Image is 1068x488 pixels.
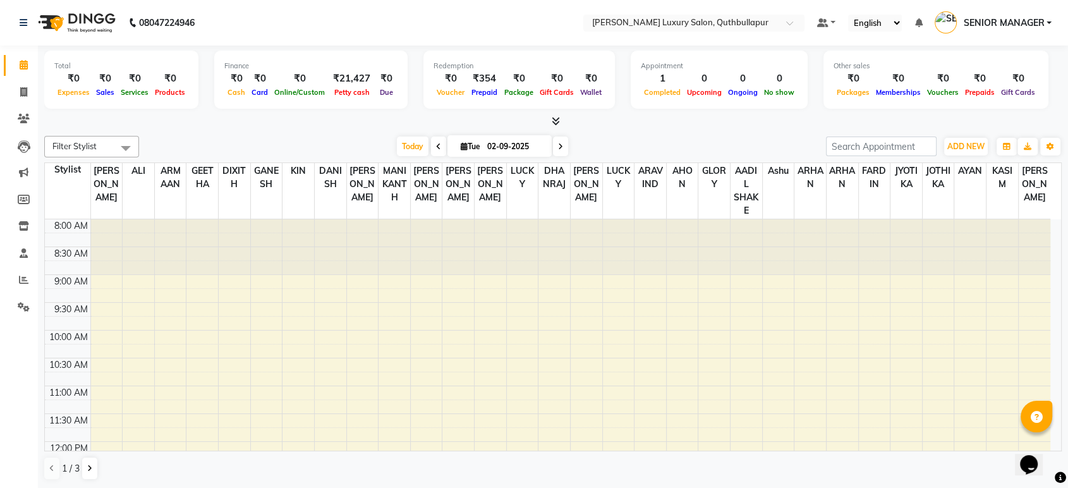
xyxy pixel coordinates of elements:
span: Upcoming [684,88,725,97]
span: 1 / 3 [62,462,80,475]
span: DANISH [315,163,346,192]
span: Prepaid [468,88,501,97]
span: SENIOR MANAGER [963,16,1044,30]
span: Packages [834,88,873,97]
span: [PERSON_NAME] [91,163,123,205]
div: 1 [641,71,684,86]
span: ashu [763,163,794,179]
span: Tue [458,142,483,151]
span: Today [397,137,428,156]
span: ADD NEW [947,142,985,151]
span: JOTHIKA [923,163,954,192]
img: SENIOR MANAGER [935,11,957,34]
span: AHON [667,163,698,192]
div: ₹0 [537,71,577,86]
span: ARHAN [827,163,858,192]
div: 8:00 AM [52,219,90,233]
div: 10:00 AM [47,331,90,344]
div: ₹0 [118,71,152,86]
span: Ongoing [725,88,761,97]
span: GLORY [698,163,730,192]
button: ADD NEW [944,138,988,156]
div: ₹0 [998,71,1038,86]
span: Cash [224,88,248,97]
span: Sales [93,88,118,97]
span: KASIM [986,163,1018,192]
div: ₹0 [873,71,924,86]
div: ₹21,427 [328,71,375,86]
span: No show [761,88,798,97]
span: Card [248,88,271,97]
div: 10:30 AM [47,358,90,372]
div: Finance [224,61,397,71]
div: Stylist [45,163,90,176]
div: Other sales [834,61,1038,71]
div: 8:30 AM [52,247,90,260]
span: [PERSON_NAME] [1019,163,1050,205]
div: ₹0 [375,71,397,86]
span: [PERSON_NAME] [347,163,379,205]
div: ₹0 [434,71,468,86]
div: ₹0 [962,71,998,86]
span: Online/Custom [271,88,328,97]
span: Completed [641,88,684,97]
img: logo [32,5,119,40]
div: ₹0 [834,71,873,86]
span: Filter Stylist [52,141,97,151]
iframe: chat widget [1015,437,1055,475]
span: [PERSON_NAME] [475,163,506,205]
span: DIXITH [219,163,250,192]
span: FARDIN [859,163,890,192]
div: ₹0 [501,71,537,86]
span: DHANRAJ [538,163,570,192]
div: ₹0 [54,71,93,86]
div: Total [54,61,188,71]
input: 2025-09-02 [483,137,547,156]
span: Expenses [54,88,93,97]
b: 08047224946 [139,5,195,40]
div: ₹0 [93,71,118,86]
div: ₹0 [924,71,962,86]
span: ARHAN [794,163,826,192]
div: 12:00 PM [47,442,90,455]
span: Vouchers [924,88,962,97]
span: LUCKY [507,163,538,192]
input: Search Appointment [826,137,937,156]
span: [PERSON_NAME] [571,163,602,205]
span: Wallet [577,88,605,97]
div: 9:00 AM [52,275,90,288]
div: ₹0 [224,71,248,86]
div: 9:30 AM [52,303,90,316]
div: 0 [684,71,725,86]
div: ₹0 [248,71,271,86]
div: ₹0 [577,71,605,86]
div: 0 [725,71,761,86]
span: [PERSON_NAME] [442,163,474,205]
span: LUCKY [603,163,634,192]
span: Due [377,88,396,97]
div: ₹354 [468,71,501,86]
span: JYOTIKA [890,163,922,192]
span: ARMAAN [155,163,186,192]
span: Gift Cards [998,88,1038,97]
span: ALI [123,163,154,179]
div: ₹0 [271,71,328,86]
span: GANESH [251,163,282,192]
div: 11:00 AM [47,386,90,400]
span: AYAN [954,163,986,179]
span: Gift Cards [537,88,577,97]
span: ARAVIND [634,163,666,192]
div: 11:30 AM [47,414,90,427]
div: 0 [761,71,798,86]
span: Petty cash [331,88,373,97]
span: GEETHA [186,163,218,192]
span: Voucher [434,88,468,97]
span: Prepaids [962,88,998,97]
div: Redemption [434,61,605,71]
span: [PERSON_NAME] [411,163,442,205]
div: Appointment [641,61,798,71]
span: Products [152,88,188,97]
span: Services [118,88,152,97]
span: Memberships [873,88,924,97]
span: AADIL SHAKE [731,163,762,219]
